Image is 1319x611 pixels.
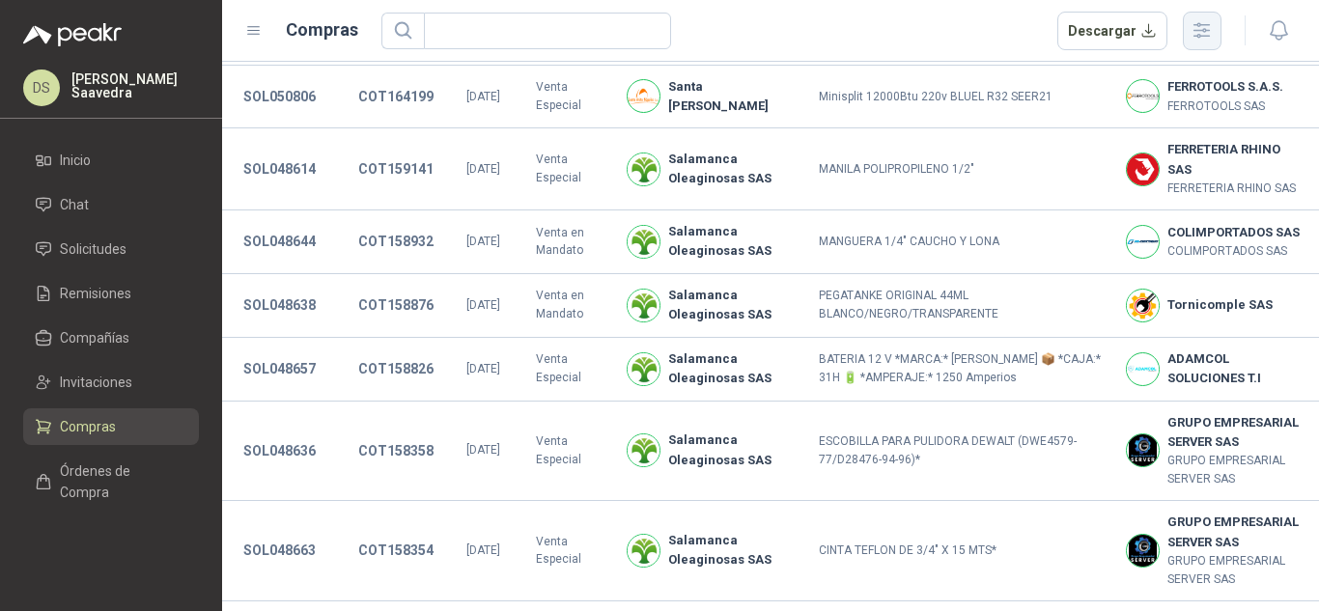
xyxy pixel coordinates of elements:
[1167,77,1283,97] b: FERROTOOLS S.A.S.
[1167,97,1283,116] p: FERROTOOLS SAS
[23,319,199,356] a: Compañías
[349,533,443,568] button: COT158354
[524,338,616,402] td: Venta Especial
[234,533,325,568] button: SOL048663
[668,150,795,189] b: Salamanca Oleaginosas SAS
[524,128,616,210] td: Venta Especial
[807,402,1114,502] td: ESCOBILLA PARA PULIDORA DEWALT (DWE4579-77/D28476-94-96)*
[668,222,795,262] b: Salamanca Oleaginosas SAS
[23,275,199,312] a: Remisiones
[1167,140,1307,180] b: FERRETERIA RHINO SAS
[466,362,500,375] span: [DATE]
[60,327,129,348] span: Compañías
[23,69,60,106] div: DS
[628,290,659,321] img: Company Logo
[1167,552,1307,589] p: GRUPO EMPRESARIAL SERVER SAS
[466,298,500,312] span: [DATE]
[807,338,1114,402] td: BATERIA 12 V *MARCA:* [PERSON_NAME] 📦 *CAJA:* 31H 🔋 *AMPERAJE:* 1250 Amperios
[349,288,443,322] button: COT158876
[466,235,500,248] span: [DATE]
[668,531,795,570] b: Salamanca Oleaginosas SAS
[466,443,500,457] span: [DATE]
[524,66,616,129] td: Venta Especial
[23,453,199,511] a: Órdenes de Compra
[1127,290,1159,321] img: Company Logo
[524,274,616,338] td: Venta en Mandato
[60,150,91,171] span: Inicio
[234,288,325,322] button: SOL048638
[23,23,122,46] img: Logo peakr
[23,408,199,445] a: Compras
[349,351,443,386] button: COT158826
[524,210,616,274] td: Venta en Mandato
[23,142,199,179] a: Inicio
[628,353,659,385] img: Company Logo
[60,283,131,304] span: Remisiones
[1167,452,1307,488] p: GRUPO EMPRESARIAL SERVER SAS
[60,238,126,260] span: Solicitudes
[1167,513,1307,552] b: GRUPO EMPRESARIAL SERVER SAS
[668,349,795,389] b: Salamanca Oleaginosas SAS
[286,16,358,43] h1: Compras
[1127,535,1159,567] img: Company Logo
[466,90,500,103] span: [DATE]
[1127,80,1159,112] img: Company Logo
[234,152,325,186] button: SOL048614
[1127,226,1159,258] img: Company Logo
[23,186,199,223] a: Chat
[807,274,1114,338] td: PEGATANKE ORIGINAL 44ML BLANCO/NEGRO/TRANSPARENTE
[1167,223,1300,242] b: COLIMPORTADOS SAS
[349,79,443,114] button: COT164199
[1167,242,1300,261] p: COLIMPORTADOS SAS
[807,66,1114,129] td: Minisplit 12000Btu 220v BLUEL R32 SEER21
[1127,153,1159,185] img: Company Logo
[628,80,659,112] img: Company Logo
[60,416,116,437] span: Compras
[60,194,89,215] span: Chat
[466,162,500,176] span: [DATE]
[1057,12,1168,50] button: Descargar
[628,226,659,258] img: Company Logo
[668,77,795,117] b: Santa [PERSON_NAME]
[807,128,1114,210] td: MANILA POLIPROPILENO 1/2"
[71,72,199,99] p: [PERSON_NAME] Saavedra
[1127,353,1159,385] img: Company Logo
[349,433,443,468] button: COT158358
[466,543,500,557] span: [DATE]
[628,535,659,567] img: Company Logo
[668,286,795,325] b: Salamanca Oleaginosas SAS
[807,210,1114,274] td: MANGUERA 1/4" CAUCHO Y LONA
[1127,434,1159,466] img: Company Logo
[1167,295,1273,315] b: Tornicomple SAS
[349,224,443,259] button: COT158932
[668,430,795,470] b: Salamanca Oleaginosas SAS
[23,364,199,401] a: Invitaciones
[628,434,659,466] img: Company Logo
[524,402,616,502] td: Venta Especial
[23,231,199,267] a: Solicitudes
[524,501,616,601] td: Venta Especial
[234,351,325,386] button: SOL048657
[628,153,659,185] img: Company Logo
[234,79,325,114] button: SOL050806
[1167,413,1307,453] b: GRUPO EMPRESARIAL SERVER SAS
[234,433,325,468] button: SOL048636
[1167,180,1307,198] p: FERRETERIA RHINO SAS
[60,460,181,503] span: Órdenes de Compra
[349,152,443,186] button: COT159141
[1167,349,1307,389] b: ADAMCOL SOLUCIONES T.I
[807,501,1114,601] td: CINTA TEFLON DE 3/4" X 15 MTS*
[60,372,132,393] span: Invitaciones
[234,224,325,259] button: SOL048644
